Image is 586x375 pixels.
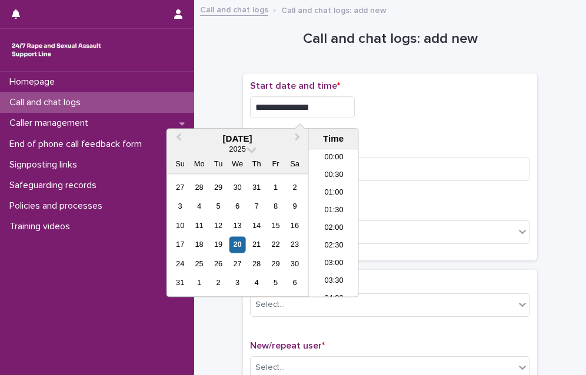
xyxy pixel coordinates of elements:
li: 03:00 [309,256,359,273]
div: Choose Friday, August 1st, 2025 [268,179,284,195]
h1: Call and chat logs: add new [243,31,537,48]
div: Choose Sunday, August 31st, 2025 [172,275,188,291]
a: Call and chat logs [200,2,268,16]
img: rhQMoQhaT3yELyF149Cw [9,38,104,62]
div: Select... [255,299,285,311]
div: Choose Friday, August 8th, 2025 [268,199,284,215]
div: Choose Saturday, August 23rd, 2025 [287,237,302,253]
li: 01:30 [309,203,359,220]
div: Choose Sunday, August 17th, 2025 [172,237,188,253]
div: Select... [255,361,285,374]
p: Policies and processes [5,200,112,212]
div: Choose Monday, August 11th, 2025 [191,217,207,233]
div: Choose Saturday, August 9th, 2025 [287,199,302,215]
div: Choose Monday, August 4th, 2025 [191,199,207,215]
div: Choose Wednesday, July 30th, 2025 [229,179,245,195]
div: Choose Tuesday, July 29th, 2025 [211,179,227,195]
p: Call and chat logs: add new [281,3,387,16]
div: Choose Monday, July 28th, 2025 [191,179,207,195]
div: month 2025-08 [171,178,304,293]
div: Choose Thursday, August 7th, 2025 [248,199,264,215]
div: Choose Sunday, August 24th, 2025 [172,256,188,272]
div: Choose Tuesday, August 5th, 2025 [211,199,227,215]
div: Su [172,156,188,172]
li: 02:00 [309,220,359,238]
div: Choose Wednesday, September 3rd, 2025 [229,275,245,291]
div: [DATE] [167,133,308,144]
li: 01:00 [309,185,359,203]
div: Choose Thursday, July 31st, 2025 [248,179,264,195]
div: Time [312,133,355,144]
div: Choose Saturday, August 30th, 2025 [287,256,302,272]
li: 00:30 [309,168,359,185]
div: Choose Tuesday, August 26th, 2025 [211,256,227,272]
div: Choose Thursday, August 21st, 2025 [248,237,264,253]
p: Signposting links [5,159,86,170]
div: Sa [287,156,302,172]
div: Choose Thursday, September 4th, 2025 [248,275,264,291]
p: Safeguarding records [5,180,106,191]
div: Choose Tuesday, September 2nd, 2025 [211,275,227,291]
li: 03:30 [309,273,359,291]
div: Choose Friday, August 22nd, 2025 [268,237,284,253]
div: Choose Sunday, August 3rd, 2025 [172,199,188,215]
div: Choose Thursday, August 28th, 2025 [248,256,264,272]
div: Choose Wednesday, August 13th, 2025 [229,217,245,233]
div: Choose Monday, September 1st, 2025 [191,275,207,291]
div: Choose Saturday, August 2nd, 2025 [287,179,302,195]
div: Choose Sunday, August 10th, 2025 [172,217,188,233]
button: Next Month [289,130,308,149]
p: Call and chat logs [5,97,90,108]
div: Choose Wednesday, August 27th, 2025 [229,256,245,272]
button: Previous Month [168,130,187,149]
div: Choose Wednesday, August 20th, 2025 [229,237,245,253]
p: Caller management [5,118,98,129]
div: Th [248,156,264,172]
div: Choose Tuesday, August 12th, 2025 [211,217,227,233]
div: Choose Thursday, August 14th, 2025 [248,217,264,233]
div: Choose Wednesday, August 6th, 2025 [229,199,245,215]
div: Choose Saturday, September 6th, 2025 [287,275,302,291]
div: Choose Friday, August 29th, 2025 [268,256,284,272]
p: Training videos [5,221,79,232]
div: Choose Monday, August 25th, 2025 [191,256,207,272]
div: Choose Friday, August 15th, 2025 [268,217,284,233]
div: Choose Sunday, July 27th, 2025 [172,179,188,195]
div: Choose Friday, September 5th, 2025 [268,275,284,291]
li: 02:30 [309,238,359,256]
div: Choose Tuesday, August 19th, 2025 [211,237,227,253]
div: Choose Monday, August 18th, 2025 [191,237,207,253]
p: Homepage [5,76,64,88]
div: We [229,156,245,172]
li: 00:00 [309,150,359,168]
li: 04:00 [309,291,359,309]
div: Tu [211,156,227,172]
div: Mo [191,156,207,172]
p: End of phone call feedback form [5,139,151,150]
span: Start date and time [250,81,340,91]
span: New/repeat user [250,341,325,350]
span: 2025 [229,145,245,154]
div: Choose Saturday, August 16th, 2025 [287,217,302,233]
div: Fr [268,156,284,172]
